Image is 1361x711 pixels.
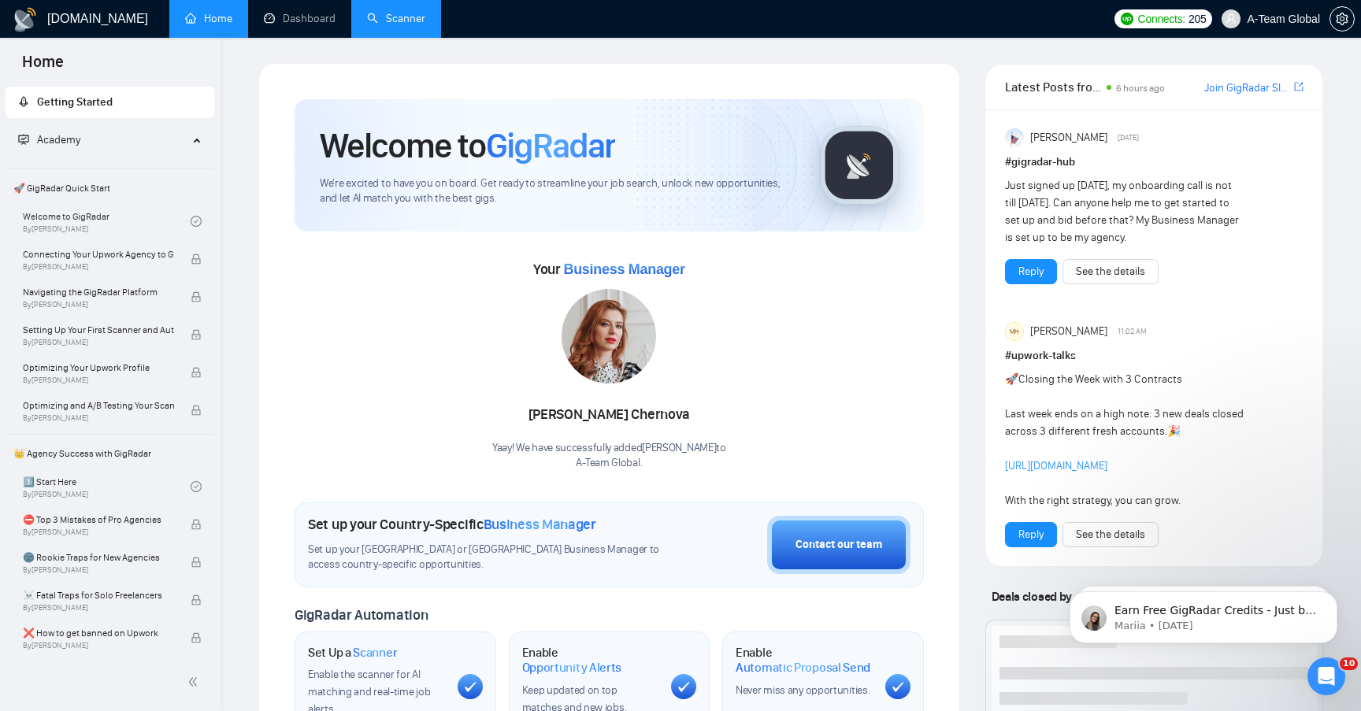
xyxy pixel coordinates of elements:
[484,516,596,533] span: Business Manager
[985,583,1199,610] span: Deals closed by similar GigRadar users
[1329,13,1355,25] a: setting
[1189,10,1206,28] span: 205
[1329,6,1355,31] button: setting
[1005,371,1244,509] div: Closing the Week with 3 Contracts Last week ends on a high note: 3 new deals closed across 3 diff...
[562,289,656,383] img: 1686131547568-39.jpg
[308,543,669,572] span: Set up your [GEOGRAPHIC_DATA] or [GEOGRAPHIC_DATA] Business Manager to access country-specific op...
[492,402,726,428] div: [PERSON_NAME] Chernova
[795,536,882,554] div: Contact our team
[767,516,910,574] button: Contact our team
[37,133,80,146] span: Academy
[820,126,899,205] img: gigradar-logo.png
[23,338,174,347] span: By [PERSON_NAME]
[308,516,596,533] h1: Set up your Country-Specific
[492,441,726,471] div: Yaay! We have successfully added [PERSON_NAME] to
[522,660,622,676] span: Opportunity Alerts
[18,96,29,107] span: rocket
[23,641,174,650] span: By [PERSON_NAME]
[23,413,174,423] span: By [PERSON_NAME]
[23,376,174,385] span: By [PERSON_NAME]
[191,405,202,416] span: lock
[18,134,29,145] span: fund-projection-screen
[1005,128,1024,147] img: Anisuzzaman Khan
[23,246,174,262] span: Connecting Your Upwork Agency to GigRadar
[308,645,397,661] h1: Set Up a
[1005,522,1057,547] button: Reply
[533,261,685,278] span: Your
[1294,80,1304,94] a: export
[736,660,870,676] span: Automatic Proposal Send
[23,550,174,565] span: 🌚 Rookie Traps for New Agencies
[1018,526,1044,543] a: Reply
[23,603,174,613] span: By [PERSON_NAME]
[191,254,202,265] span: lock
[492,456,726,471] p: A-Team Global .
[353,645,397,661] span: Scanner
[1005,459,1107,472] a: [URL][DOMAIN_NAME]
[1330,13,1354,25] span: setting
[1005,154,1304,171] h1: # gigradar-hub
[1062,522,1159,547] button: See the details
[23,360,174,376] span: Optimizing Your Upwork Profile
[1005,77,1102,97] span: Latest Posts from the GigRadar Community
[1076,263,1145,280] a: See the details
[191,329,202,340] span: lock
[1167,424,1181,438] span: 🎉
[1226,13,1237,24] span: user
[1046,558,1361,668] iframe: Intercom notifications message
[9,50,76,83] span: Home
[191,216,202,227] span: check-circle
[486,124,615,167] span: GigRadar
[23,300,174,309] span: By [PERSON_NAME]
[37,95,113,109] span: Getting Started
[264,12,336,25] a: dashboardDashboard
[736,683,870,697] span: Never miss any opportunities.
[23,625,174,641] span: ❌ How to get banned on Upwork
[6,87,214,118] li: Getting Started
[23,587,174,603] span: ☠️ Fatal Traps for Solo Freelancers
[191,594,202,605] span: lock
[1076,526,1145,543] a: See the details
[18,133,80,146] span: Academy
[191,632,202,643] span: lock
[295,606,428,624] span: GigRadar Automation
[191,367,202,378] span: lock
[320,176,795,206] span: We're excited to have you on board. Get ready to streamline your job search, unlock new opportuni...
[23,512,174,528] span: ⛔ Top 3 Mistakes of Pro Agencies
[1294,80,1304,93] span: export
[1030,323,1107,340] span: [PERSON_NAME]
[1030,129,1107,146] span: [PERSON_NAME]
[23,262,174,272] span: By [PERSON_NAME]
[1005,177,1244,246] div: Just signed up [DATE], my onboarding call is not till [DATE]. Can anyone help me to get started t...
[187,674,203,690] span: double-left
[191,519,202,530] span: lock
[191,557,202,568] span: lock
[1118,131,1139,145] span: [DATE]
[1018,263,1044,280] a: Reply
[1005,347,1304,365] h1: # upwork-talks
[1121,13,1133,25] img: upwork-logo.png
[736,645,873,676] h1: Enable
[367,12,425,25] a: searchScanner
[1005,259,1057,284] button: Reply
[320,124,615,167] h1: Welcome to
[23,565,174,575] span: By [PERSON_NAME]
[7,172,213,204] span: 🚀 GigRadar Quick Start
[23,528,174,537] span: By [PERSON_NAME]
[1204,80,1291,97] a: Join GigRadar Slack Community
[7,438,213,469] span: 👑 Agency Success with GigRadar
[1340,657,1358,670] span: 10
[1138,10,1185,28] span: Connects:
[13,7,38,32] img: logo
[1116,83,1165,94] span: 6 hours ago
[185,12,232,25] a: homeHome
[1006,323,1023,340] div: MH
[522,645,659,676] h1: Enable
[23,284,174,300] span: Navigating the GigRadar Platform
[191,481,202,492] span: check-circle
[1062,259,1159,284] button: See the details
